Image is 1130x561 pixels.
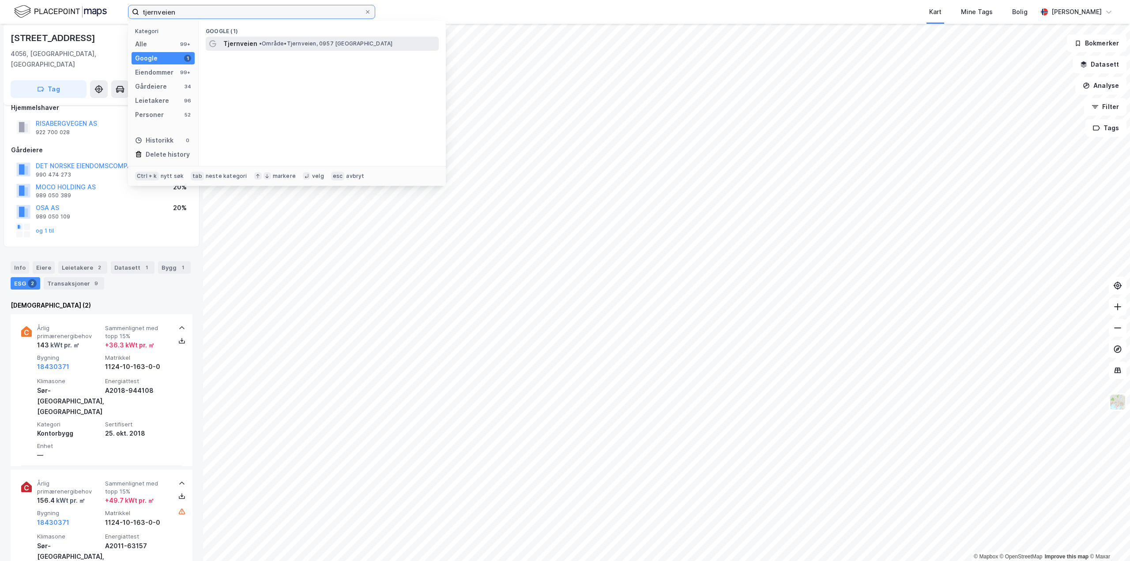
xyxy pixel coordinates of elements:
div: A2011-63157 [105,541,169,551]
div: avbryt [346,173,364,180]
span: Energiattest [105,533,169,540]
span: Enhet [37,442,102,450]
div: 4056, [GEOGRAPHIC_DATA], [GEOGRAPHIC_DATA] [11,49,156,70]
div: kWt pr. ㎡ [55,495,85,506]
div: kWt pr. ㎡ [49,340,79,350]
div: Gårdeiere [11,145,192,155]
span: • [259,40,262,47]
div: ESG [11,277,40,290]
img: Z [1109,394,1126,410]
span: Sammenlignet med topp 15% [105,324,169,340]
div: 989 050 389 [36,192,71,199]
div: tab [191,172,204,181]
button: Datasett [1073,56,1126,73]
div: 1 [184,55,191,62]
div: Kart [929,7,942,17]
div: 143 [37,340,79,350]
div: Sør-[GEOGRAPHIC_DATA], [GEOGRAPHIC_DATA] [37,385,102,417]
span: Matrikkel [105,509,169,517]
div: 1124-10-163-0-0 [105,361,169,372]
div: 1124-10-163-0-0 [105,517,169,528]
span: Klimasone [37,533,102,540]
button: Analyse [1075,77,1126,94]
div: Info [11,261,29,274]
button: 18430371 [37,361,69,372]
a: Mapbox [974,553,998,560]
span: Sammenlignet med topp 15% [105,480,169,495]
div: 0 [184,137,191,144]
div: nytt søk [161,173,184,180]
div: 20% [173,182,187,192]
div: Kategori [135,28,195,34]
div: Datasett [111,261,154,274]
div: 156.4 [37,495,85,506]
div: 1 [142,263,151,272]
div: 96 [184,97,191,104]
div: Kontorbygg [37,428,102,439]
button: Tags [1085,119,1126,137]
div: Alle [135,39,147,49]
a: Improve this map [1045,553,1089,560]
div: Eiendommer [135,67,173,78]
div: Leietakere [135,95,169,106]
input: Søk på adresse, matrikkel, gårdeiere, leietakere eller personer [139,5,364,19]
div: esc [331,172,345,181]
div: Google (1) [199,21,446,37]
div: + 36.3 kWt pr. ㎡ [105,340,154,350]
span: Sertifisert [105,421,169,428]
div: velg [312,173,324,180]
div: Mine Tags [961,7,993,17]
div: Leietakere [58,261,107,274]
div: 34 [184,83,191,90]
div: Kontrollprogram for chat [1086,519,1130,561]
div: + 49.7 kWt pr. ㎡ [105,495,154,506]
button: 18430371 [37,517,69,528]
div: Ctrl + k [135,172,159,181]
div: 25. okt. 2018 [105,428,169,439]
div: Bygg [158,261,191,274]
div: — [37,450,102,460]
span: Område • Tjernveien, 0957 [GEOGRAPHIC_DATA] [259,40,392,47]
div: [PERSON_NAME] [1051,7,1102,17]
div: [DEMOGRAPHIC_DATA] (2) [11,300,192,311]
div: Google [135,53,158,64]
div: 9 [92,279,101,288]
div: Eiere [33,261,55,274]
div: [STREET_ADDRESS] [11,31,97,45]
div: Historikk [135,135,173,146]
span: Årlig primærenergibehov [37,480,102,495]
div: 922 700 028 [36,129,70,136]
div: 1 [178,263,187,272]
div: neste kategori [206,173,247,180]
div: 990 474 273 [36,171,71,178]
span: Bygning [37,509,102,517]
div: Personer [135,109,164,120]
span: Energiattest [105,377,169,385]
div: Hjemmelshaver [11,102,192,113]
div: markere [273,173,296,180]
span: Tjernveien [223,38,257,49]
button: Filter [1084,98,1126,116]
div: 99+ [179,41,191,48]
span: Matrikkel [105,354,169,361]
span: Bygning [37,354,102,361]
div: Delete history [146,149,190,160]
img: logo.f888ab2527a4732fd821a326f86c7f29.svg [14,4,107,19]
div: Gårdeiere [135,81,167,92]
div: 52 [184,111,191,118]
div: 20% [173,203,187,213]
div: A2018-944108 [105,385,169,396]
div: Transaksjoner [44,277,104,290]
span: Årlig primærenergibehov [37,324,102,340]
div: 99+ [179,69,191,76]
span: Kategori [37,421,102,428]
a: OpenStreetMap [1000,553,1043,560]
div: 2 [28,279,37,288]
div: Bolig [1012,7,1028,17]
button: Tag [11,80,87,98]
button: Bokmerker [1067,34,1126,52]
div: 989 050 109 [36,213,70,220]
iframe: Chat Widget [1086,519,1130,561]
span: Klimasone [37,377,102,385]
div: 2 [95,263,104,272]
